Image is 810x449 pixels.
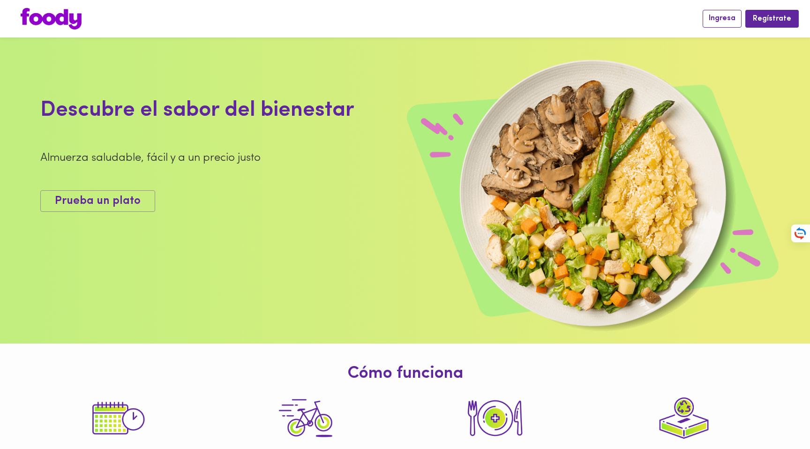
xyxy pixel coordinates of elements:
[55,195,141,208] span: Prueba un plato
[40,190,155,212] button: Prueba un plato
[462,388,528,449] img: tutorial-step-2.png
[745,10,799,27] button: Regístrate
[703,10,742,27] button: Ingresa
[84,388,150,449] img: tutorial-step-1.png
[753,15,791,23] span: Regístrate
[7,365,803,383] h1: Cómo funciona
[40,95,526,126] div: Descubre el sabor del bienestar
[709,14,735,23] span: Ingresa
[273,388,338,449] img: tutorial-step-3.png
[40,150,526,166] div: Almuerza saludable, fácil y a un precio justo
[651,388,717,449] img: tutorial-step-4.png
[21,8,82,30] img: logo.png
[756,395,801,440] iframe: Messagebird Livechat Widget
